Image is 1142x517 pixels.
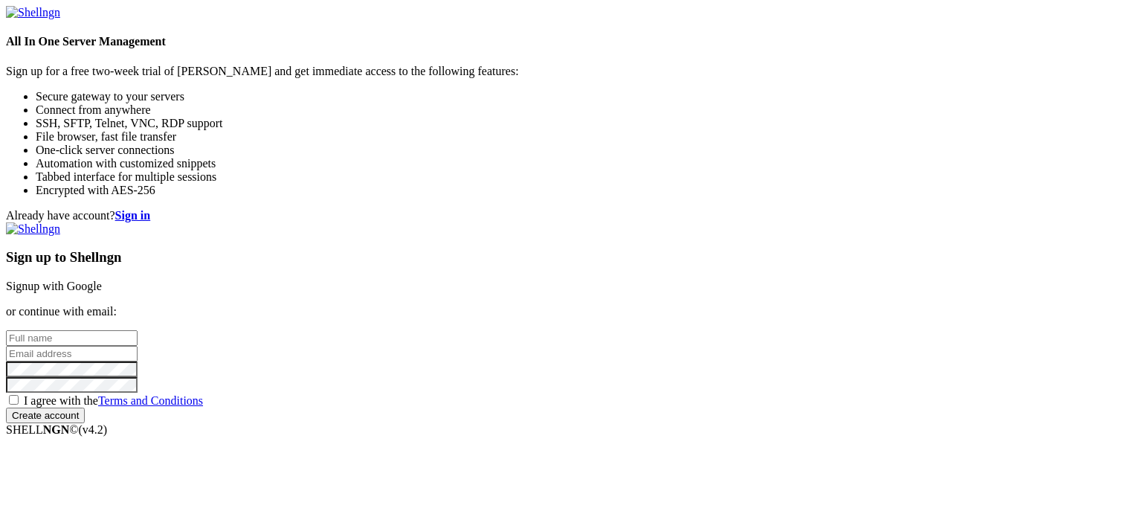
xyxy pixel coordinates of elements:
[6,346,138,362] input: Email address
[98,394,203,407] a: Terms and Conditions
[43,423,70,436] b: NGN
[79,423,108,436] span: 4.2.0
[115,209,151,222] a: Sign in
[6,280,102,292] a: Signup with Google
[36,184,1136,197] li: Encrypted with AES-256
[36,130,1136,144] li: File browser, fast file transfer
[36,170,1136,184] li: Tabbed interface for multiple sessions
[36,157,1136,170] li: Automation with customized snippets
[36,103,1136,117] li: Connect from anywhere
[36,144,1136,157] li: One-click server connections
[6,209,1136,222] div: Already have account?
[6,65,1136,78] p: Sign up for a free two-week trial of [PERSON_NAME] and get immediate access to the following feat...
[24,394,203,407] span: I agree with the
[36,90,1136,103] li: Secure gateway to your servers
[6,330,138,346] input: Full name
[6,222,60,236] img: Shellngn
[6,35,1136,48] h4: All In One Server Management
[9,395,19,405] input: I agree with theTerms and Conditions
[36,117,1136,130] li: SSH, SFTP, Telnet, VNC, RDP support
[6,423,107,436] span: SHELL ©
[6,249,1136,266] h3: Sign up to Shellngn
[6,305,1136,318] p: or continue with email:
[6,6,60,19] img: Shellngn
[6,408,85,423] input: Create account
